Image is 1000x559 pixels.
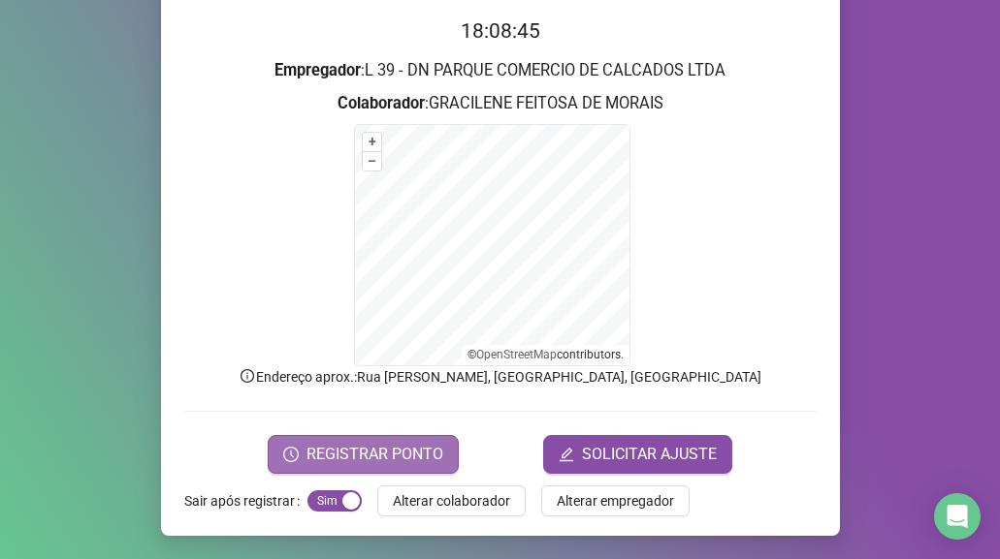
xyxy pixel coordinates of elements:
[461,19,540,43] time: 18:08:45
[306,443,443,466] span: REGISTRAR PONTO
[582,443,717,466] span: SOLICITAR AJUSTE
[468,348,624,361] li: © contributors.
[274,61,361,79] strong: Empregador
[363,133,381,151] button: +
[541,485,690,516] button: Alterar empregador
[184,366,817,388] p: Endereço aprox. : Rua [PERSON_NAME], [GEOGRAPHIC_DATA], [GEOGRAPHIC_DATA]
[393,490,510,512] span: Alterar colaborador
[363,152,381,171] button: –
[543,435,732,474] button: editSOLICITAR AJUSTE
[377,485,526,516] button: Alterar colaborador
[283,447,299,462] span: clock-circle
[557,490,674,512] span: Alterar empregador
[338,94,425,112] strong: Colaborador
[239,367,256,385] span: info-circle
[184,58,817,83] h3: : L 39 - DN PARQUE COMERCIO DE CALCADOS LTDA
[934,493,981,540] div: Open Intercom Messenger
[268,435,459,474] button: REGISTRAR PONTO
[559,447,574,462] span: edit
[184,485,307,516] label: Sair após registrar
[184,91,817,116] h3: : GRACILENE FEITOSA DE MORAIS
[476,348,557,361] a: OpenStreetMap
